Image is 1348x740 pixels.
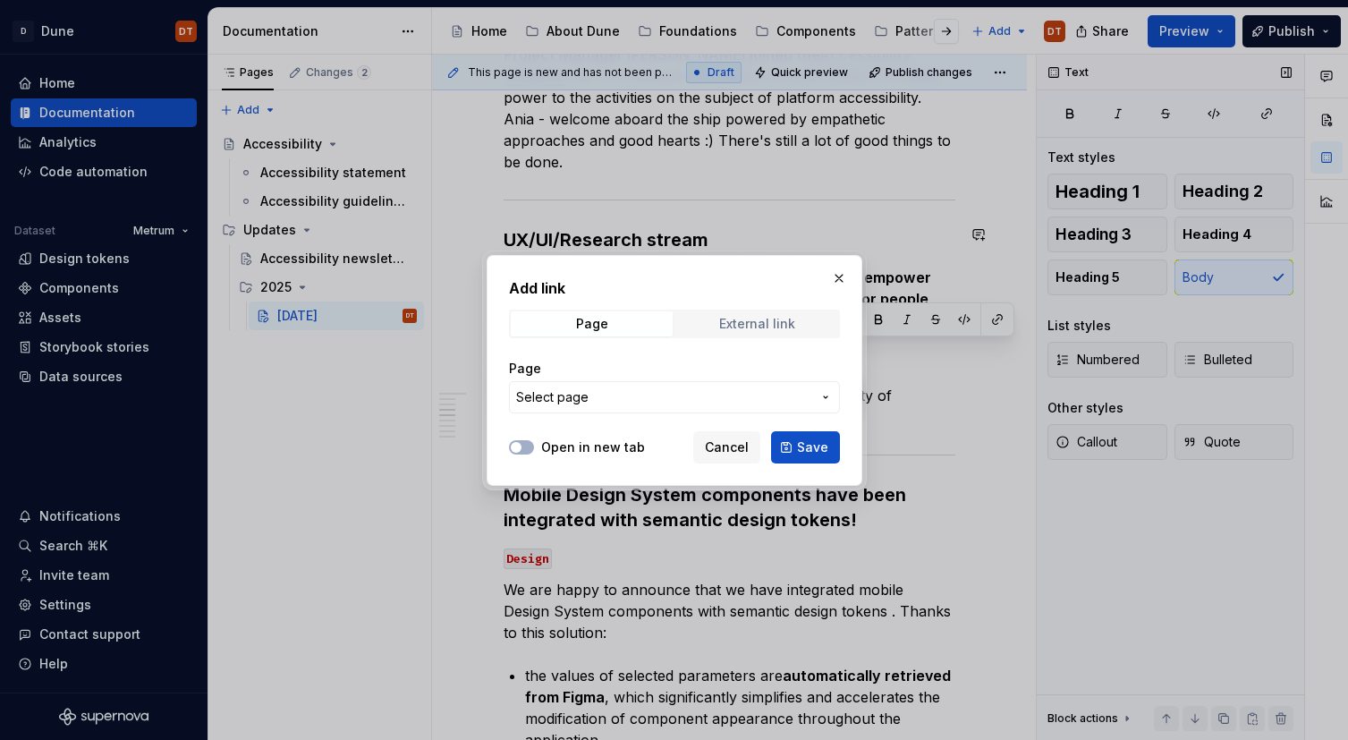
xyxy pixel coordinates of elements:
span: Select page [516,388,589,406]
label: Open in new tab [541,438,645,456]
button: Cancel [693,431,760,464]
div: External link [719,317,795,331]
label: Page [509,360,541,378]
button: Select page [509,381,840,413]
h2: Add link [509,277,840,299]
span: Cancel [705,438,749,456]
div: Page [575,317,607,331]
button: Save [771,431,840,464]
span: Save [797,438,828,456]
